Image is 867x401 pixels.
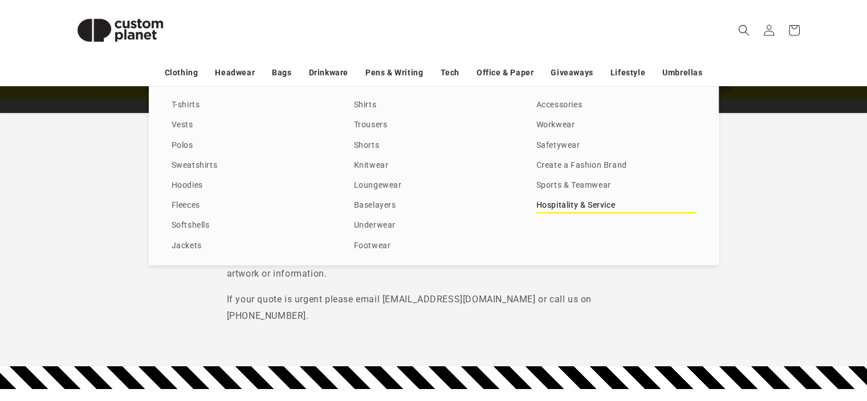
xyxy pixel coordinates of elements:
[354,178,514,193] a: Loungewear
[172,138,331,153] a: Polos
[215,63,255,83] a: Headwear
[731,18,756,43] summary: Search
[354,218,514,233] a: Underwear
[354,158,514,173] a: Knitwear
[536,178,696,193] a: Sports & Teamwear
[536,138,696,153] a: Safetywear
[810,346,867,401] iframe: Chat Widget
[63,5,177,56] img: Custom Planet
[536,98,696,113] a: Accessories
[610,63,645,83] a: Lifestyle
[551,63,593,83] a: Giveaways
[365,63,423,83] a: Pens & Writing
[227,291,641,325] p: If your quote is urgent please email [EMAIL_ADDRESS][DOMAIN_NAME] or call us on [PHONE_NUMBER].
[536,158,696,173] a: Create a Fashion Brand
[272,63,291,83] a: Bags
[172,178,331,193] a: Hoodies
[354,138,514,153] a: Shorts
[536,198,696,213] a: Hospitality & Service
[477,63,534,83] a: Office & Paper
[172,238,331,254] a: Jackets
[354,198,514,213] a: Baselayers
[354,118,514,133] a: Trousers
[165,63,198,83] a: Clothing
[172,118,331,133] a: Vests
[662,63,702,83] a: Umbrellas
[309,63,348,83] a: Drinkware
[172,98,331,113] a: T-shirts
[172,218,331,233] a: Softshells
[354,238,514,254] a: Footwear
[227,250,641,283] p: You should receive a confirmation email shortly, which you can reply to with any additional artwo...
[354,98,514,113] a: Shirts
[172,158,331,173] a: Sweatshirts
[172,198,331,213] a: Fleeces
[536,118,696,133] a: Workwear
[440,63,459,83] a: Tech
